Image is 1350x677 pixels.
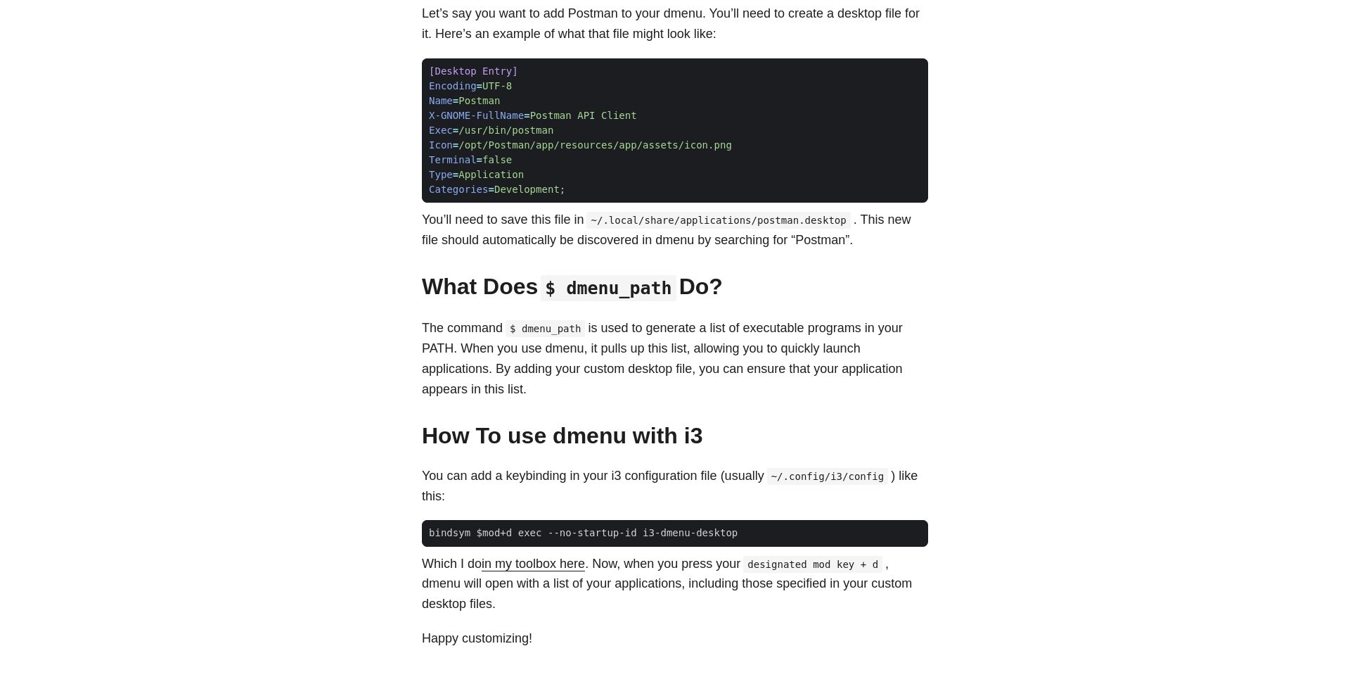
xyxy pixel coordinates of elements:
span: = [453,169,458,180]
span: Icon [429,139,453,151]
p: The command is used to generate a list of executable programs in your PATH. When you use dmenu, i... [422,318,928,399]
span: Application [458,169,524,180]
span: [Desktop Entry] [429,65,518,77]
span: Exec [429,125,453,136]
code: designated mod key + d [743,556,882,573]
h2: How To use dmenu with i3 [422,422,928,449]
p: Which I do . Now, when you press your , dmenu will open with a list of your applications, includi... [422,554,928,614]
span: Encoding [429,80,477,91]
span: = [453,95,458,106]
p: You can add a keybinding in your i3 configuration file (usually ) like this: [422,466,928,507]
span: bindsym $mod+d exec --no-startup-id i3-dmenu-desktop [422,526,745,540]
span: = [477,154,482,165]
span: UTF-8 [482,80,512,91]
span: /opt/Postman/app/resources/app/assets/icon.png [458,139,732,151]
code: ~/.config/i3/config [767,468,889,485]
p: Happy customizing! [422,628,928,649]
span: Development; [494,184,565,195]
p: Let’s say you want to add Postman to your dmenu. You’ll need to create a desktop file for it. Her... [422,4,928,44]
a: in my toolbox here [482,557,585,571]
code: ~/.local/share/applications/postman.desktop [586,212,850,229]
h2: What Does Do? [422,273,928,301]
code: $ dmenu_path [541,275,676,301]
span: = [453,125,458,136]
span: /usr/bin/postman [458,125,553,136]
span: Categories [429,184,488,195]
span: Postman [458,95,500,106]
span: = [524,110,529,121]
span: Name [429,95,453,106]
span: false [482,154,512,165]
span: = [453,139,458,151]
span: Type [429,169,453,180]
p: You’ll need to save this file in . This new file should automatically be discovered in dmenu by s... [422,210,928,251]
span: Postman API Client [530,110,637,121]
span: = [477,80,482,91]
span: X-GNOME-FullName [429,110,524,121]
span: Terminal [429,154,477,165]
span: = [488,184,494,195]
code: $ dmenu_path [506,320,585,337]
